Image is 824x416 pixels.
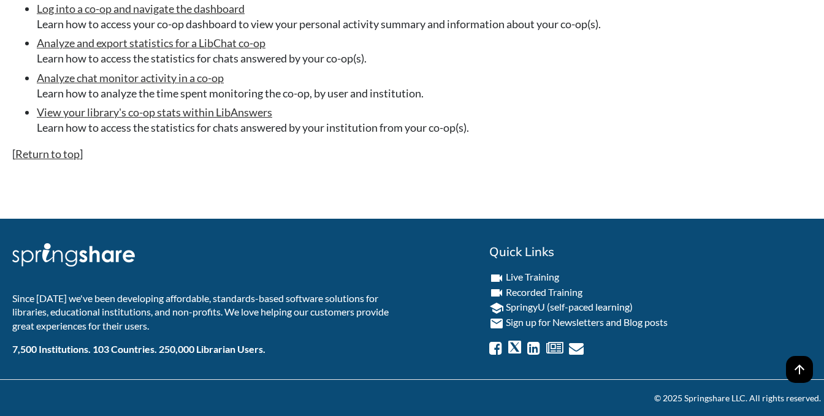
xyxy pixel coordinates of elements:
li: Learn how to access your co-op dashboard to view your personal activity summary and information a... [37,1,603,32]
a: View your library's co-op stats within LibAnswers [37,105,272,119]
b: 7,500 Institutions. 103 Countries. 250,000 Librarian Users. [12,343,265,355]
h2: Quick Links [489,243,812,260]
p: [ ] [12,146,603,162]
li: Learn how to analyze the time spent monitoring the co-op, by user and institution. [37,70,603,101]
i: email [489,316,504,331]
img: Springshare [12,243,135,267]
div: © 2025 Springshare LLC. All rights reserved. [3,392,821,404]
a: Sign up for Newsletters and Blog posts [506,316,668,328]
a: Analyze and export statistics for a LibChat co-op [37,36,265,50]
span: arrow_upward [786,356,813,383]
i: school [489,301,504,316]
a: Recorded Training [506,286,582,298]
a: Log into a co-op and navigate the dashboard [37,2,245,15]
p: Since [DATE] we've been developing affordable, standards-based software solutions for libraries, ... [12,292,403,333]
a: arrow_upward [786,357,813,370]
a: SpringyU (self-paced learning) [506,301,633,312]
li: Learn how to access the statistics for chats answered by your institution from your co-op(s). [37,104,603,135]
i: videocam [489,271,504,286]
a: Analyze chat monitor activity in a co-op [37,71,224,85]
a: Live Training [506,271,559,282]
a: Return to top [15,147,80,161]
i: videocam [489,286,504,300]
li: Learn how to access the statistics for chats answered by your co-op(s). [37,35,603,66]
